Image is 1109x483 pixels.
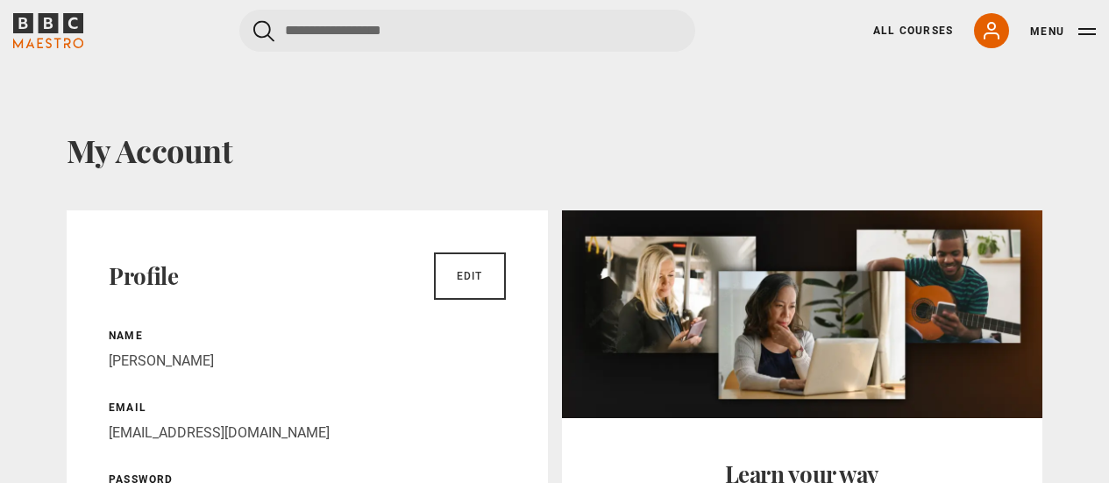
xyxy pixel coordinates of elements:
h1: My Account [67,131,1042,168]
p: Email [109,400,506,416]
button: Submit the search query [253,20,274,42]
p: [EMAIL_ADDRESS][DOMAIN_NAME] [109,423,506,444]
p: [PERSON_NAME] [109,351,506,372]
a: Edit [434,252,506,300]
input: Search [239,10,695,52]
svg: BBC Maestro [13,13,83,48]
h2: Profile [109,262,178,290]
a: All Courses [873,23,953,39]
p: Name [109,328,506,344]
button: Toggle navigation [1030,23,1096,40]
